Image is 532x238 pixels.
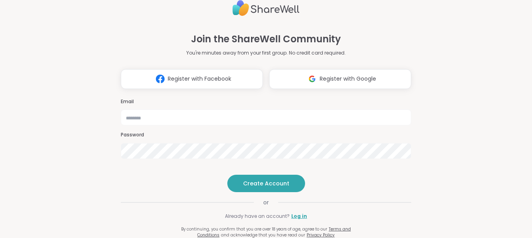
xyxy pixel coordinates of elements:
[320,75,376,83] span: Register with Google
[186,49,346,57] p: You're minutes away from your first group. No credit card required.
[121,132,411,138] h3: Password
[243,179,289,187] span: Create Account
[254,198,278,206] span: or
[121,69,263,89] button: Register with Facebook
[181,226,327,232] span: By continuing, you confirm that you are over 18 years of age, agree to our
[221,232,305,238] span: and acknowledge that you have read our
[168,75,231,83] span: Register with Facebook
[227,175,305,192] button: Create Account
[197,226,351,238] a: Terms and Conditions
[121,98,411,105] h3: Email
[191,32,341,46] h1: Join the ShareWell Community
[225,213,290,220] span: Already have an account?
[307,232,335,238] a: Privacy Policy
[269,69,411,89] button: Register with Google
[291,213,307,220] a: Log in
[153,72,168,86] img: ShareWell Logomark
[305,72,320,86] img: ShareWell Logomark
